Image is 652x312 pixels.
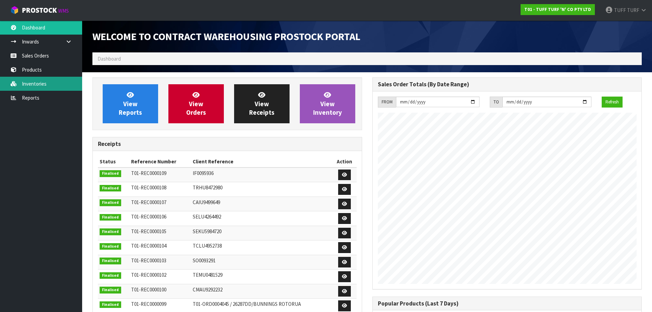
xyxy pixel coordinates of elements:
[103,84,158,123] a: ViewReports
[129,156,191,167] th: Reference Number
[193,286,222,293] span: CMAU9292232
[131,170,166,176] span: T01-REC0000109
[168,84,224,123] a: ViewOrders
[193,301,301,307] span: T01-ORD0004045 / 26287DD/BUNNINGS ROTORUA
[119,91,142,116] span: View Reports
[193,213,221,220] span: SELU4264492
[100,243,121,250] span: Finalised
[193,199,220,205] span: CAIU9499649
[378,97,396,108] div: FROM
[602,97,623,108] button: Refresh
[193,257,216,264] span: SO0093291
[131,199,166,205] span: T01-REC0000107
[100,228,121,235] span: Finalised
[131,213,166,220] span: T01-REC0000106
[100,301,121,308] span: Finalised
[131,257,166,264] span: T01-REC0000103
[100,287,121,294] span: Finalised
[234,84,290,123] a: ViewReceipts
[193,170,214,176] span: IF0095936
[193,184,222,191] span: TRHU8472980
[193,242,222,249] span: TCLU4952738
[313,91,342,116] span: View Inventory
[58,8,69,14] small: WMS
[92,30,360,43] span: Welcome to Contract Warehousing ProStock Portal
[98,156,129,167] th: Status
[100,199,121,206] span: Finalised
[98,55,121,62] span: Dashboard
[100,258,121,264] span: Finalised
[193,272,222,278] span: TEMU0481529
[490,97,502,108] div: TO
[98,141,357,147] h3: Receipts
[100,272,121,279] span: Finalised
[378,81,637,88] h3: Sales Order Totals (By Date Range)
[100,214,121,221] span: Finalised
[378,300,637,307] h3: Popular Products (Last 7 Days)
[249,91,274,116] span: View Receipts
[131,242,166,249] span: T01-REC0000104
[131,184,166,191] span: T01-REC0000108
[100,185,121,192] span: Finalised
[614,7,639,13] span: TUFF TURF
[100,170,121,177] span: Finalised
[186,91,206,116] span: View Orders
[300,84,355,123] a: ViewInventory
[333,156,357,167] th: Action
[524,7,591,12] strong: T01 - TUFF TURF 'N' CO PTY LTD
[131,272,166,278] span: T01-REC0000102
[193,228,221,235] span: SEKU5984720
[131,301,166,307] span: T01-REC0000099
[131,286,166,293] span: T01-REC0000100
[131,228,166,235] span: T01-REC0000105
[22,6,57,15] span: ProStock
[10,6,19,14] img: cube-alt.png
[191,156,333,167] th: Client Reference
